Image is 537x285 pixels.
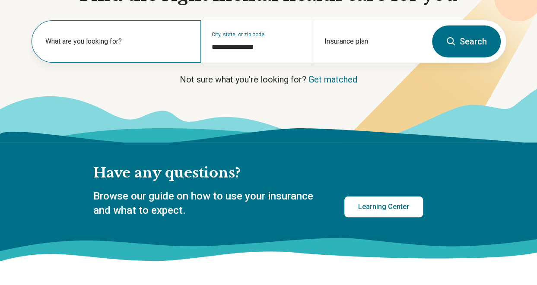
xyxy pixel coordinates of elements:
[93,164,423,182] h2: Have any questions?
[93,189,324,218] p: Browse our guide on how to use your insurance and what to expect.
[308,74,357,85] a: Get matched
[344,196,423,217] a: Learning Center
[31,73,506,85] p: Not sure what you’re looking for?
[432,25,501,57] button: Search
[45,36,191,47] label: What are you looking for?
